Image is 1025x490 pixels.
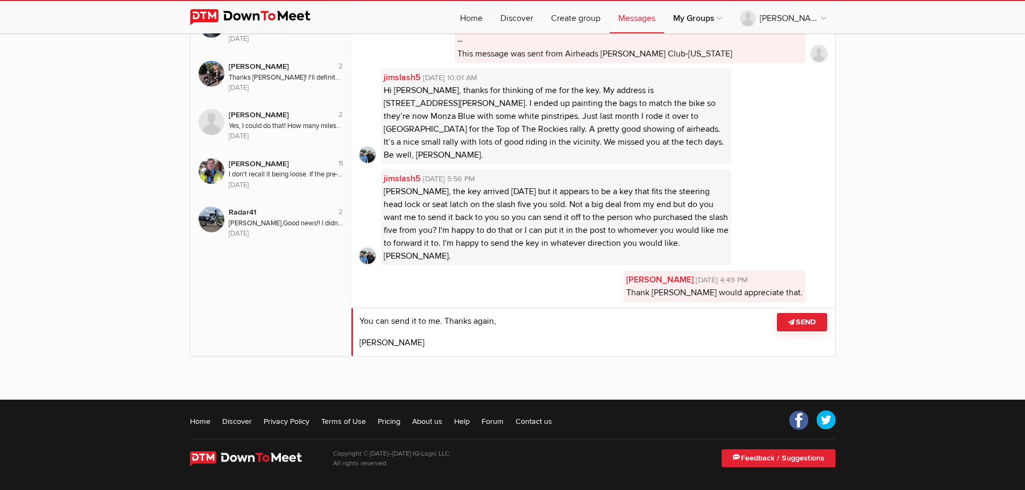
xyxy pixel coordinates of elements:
a: John Gale 2 [PERSON_NAME] Thanks [PERSON_NAME]! I'll definitely give him a whistle. Much apprecia... [199,61,343,93]
div: [PERSON_NAME], Good news!! I didn't try the 165's but went to the 170's as I mentioned. I also ch... [229,218,343,229]
div: [PERSON_NAME] [229,61,327,73]
a: Help [454,416,470,427]
a: Facebook [789,410,809,430]
a: Discover [222,416,252,427]
a: Feedback / Suggestions [722,449,836,467]
a: Home [190,416,210,427]
a: [PERSON_NAME][DATE] 4:49 PM [626,273,803,286]
img: John Gale [199,61,224,87]
a: Brook Reams 11 [PERSON_NAME] I don't recall it being loose. If the pre-atomizer is in backwards (... [199,158,343,190]
a: Create group [542,1,609,33]
a: Forum [482,416,504,427]
img: cropped.jpg [359,248,376,264]
div: I don't recall it being loose. If the pre-atomizer is in backwards (13 11 1 254 730) it may cause... [229,169,343,180]
a: Home [451,1,491,33]
a: My Groups [665,1,731,33]
div: Thanks [PERSON_NAME]! I'll definitely give him a whistle. Much appreciated. [229,73,343,83]
a: Messages [610,1,664,33]
button: Send [777,313,827,331]
div: 2 [327,61,343,72]
img: DownToMeet [190,9,327,25]
img: profile-user.png [811,46,827,62]
div: 2 [327,110,343,120]
div: [DATE] [229,34,343,44]
a: Matthew Parkhouse 2 [PERSON_NAME] Yes, I could do that! How many miles? Need a new timing chain w... [199,109,343,141]
a: Discover [492,1,542,33]
a: Radar41 2 Radar41 [PERSON_NAME],Good news!! I didn't try the 165's but went to the 170's as I men... [199,207,343,239]
a: About us [412,416,442,427]
div: [DATE] [229,229,343,239]
a: Privacy Policy [264,416,309,427]
span: Thank [PERSON_NAME] would appreciate that. [PERSON_NAME] [626,287,803,324]
a: jimslash5[DATE] 10:01 AM [384,71,729,84]
a: Contact us [515,416,552,427]
div: 2 [327,207,343,217]
a: jimslash5[DATE] 5:56 PM [384,172,729,185]
img: Radar41 [199,207,224,232]
a: [PERSON_NAME] [731,1,835,33]
div: [DATE] [229,131,343,141]
a: Twitter [816,410,836,430]
div: 11 [327,159,343,169]
p: Copyright © [DATE]–[DATE] IQ-Logic LLC. All rights reserved. [333,449,451,468]
img: cropped.jpg [359,147,376,163]
img: Matthew Parkhouse [199,109,224,135]
span: [PERSON_NAME], the key arrived [DATE] but it appears to be a key that fits the steering head lock... [384,186,729,261]
span: [DATE] 5:56 PM [421,173,475,185]
div: [PERSON_NAME] [229,109,327,121]
div: Yes, I could do that! How many miles? Need a new timing chain while we’re in there? Matt [229,121,343,131]
span: [DATE] 4:49 PM [694,274,748,286]
a: Terms of Use [321,416,366,427]
img: DownToMeet [190,451,317,466]
span: [DATE] 10:01 AM [421,72,477,84]
img: Brook Reams [199,158,224,184]
div: [DATE] [229,180,343,190]
span: Hi [PERSON_NAME], thanks for thinking of me for the key. My address is [STREET_ADDRESS][PERSON_NA... [384,85,724,160]
span: 21st [388,461,395,466]
div: [DATE] [229,83,343,93]
div: Radar41 [229,207,327,218]
div: [PERSON_NAME] [229,158,327,170]
a: Pricing [378,416,400,427]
